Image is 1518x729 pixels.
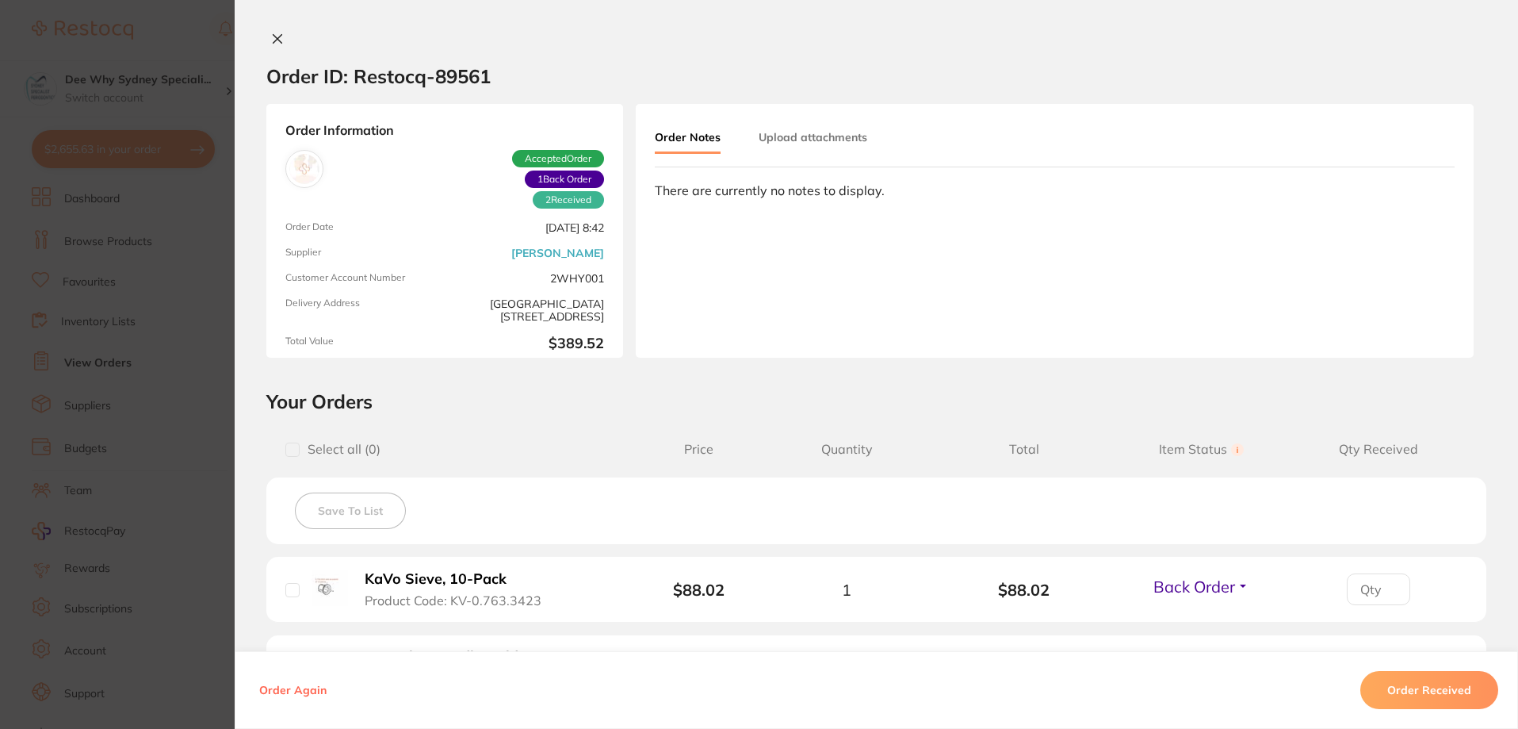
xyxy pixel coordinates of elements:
span: Total Value [285,336,438,352]
b: KaVo Sieve, 10-Pack [365,571,507,588]
span: Qty Received [1290,442,1467,457]
b: $88.02 [935,581,1113,599]
span: Quantity [758,442,935,457]
button: Order Notes [655,123,721,154]
span: Delivery Address [285,297,438,323]
span: Back Order [1153,577,1235,597]
span: Price [640,442,758,457]
span: Item Status [1113,442,1290,457]
span: Select all ( 0 ) [300,442,380,457]
span: Received [533,191,604,209]
button: KaVo Sieve, 10-Pack Product Code: KV-0.763.3423 [360,570,560,609]
a: [PERSON_NAME] [511,247,604,259]
h2: Order ID: Restocq- 89561 [266,64,491,88]
b: $88.02 [673,580,725,600]
span: Accepted Order [512,150,604,167]
button: Order Again [254,683,331,697]
button: Aesculap Needle Holder - Durogrip - [PERSON_NAME] - BM016R - 145mm Product Code: AE-BM16 [362,648,617,719]
b: $389.52 [451,336,604,352]
button: Upload attachments [759,123,867,152]
input: Qty [1347,574,1410,605]
span: Supplier [285,247,438,259]
span: 2WHY001 [451,272,604,285]
span: Order Date [285,221,438,234]
span: Product Code: KV-0.763.3423 [365,593,541,608]
button: Back Order [1149,577,1254,597]
h2: Your Orders [266,389,1486,413]
button: Save To List [295,493,406,529]
span: [GEOGRAPHIC_DATA][STREET_ADDRESS] [451,297,604,323]
div: There are currently no notes to display. [655,183,1455,198]
span: Total [935,442,1113,457]
img: KaVo Sieve, 10-Pack [312,570,348,606]
img: Henry Schein Halas [289,154,319,184]
strong: Order Information [285,123,604,137]
span: [DATE] 8:42 [451,221,604,234]
span: Back orders [525,171,604,188]
button: Order Received [1360,671,1498,709]
span: Customer Account Number [285,272,438,285]
b: Aesculap Needle Holder - Durogrip - [PERSON_NAME] - BM016R - 145mm [367,649,612,698]
span: 1 [842,581,851,599]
